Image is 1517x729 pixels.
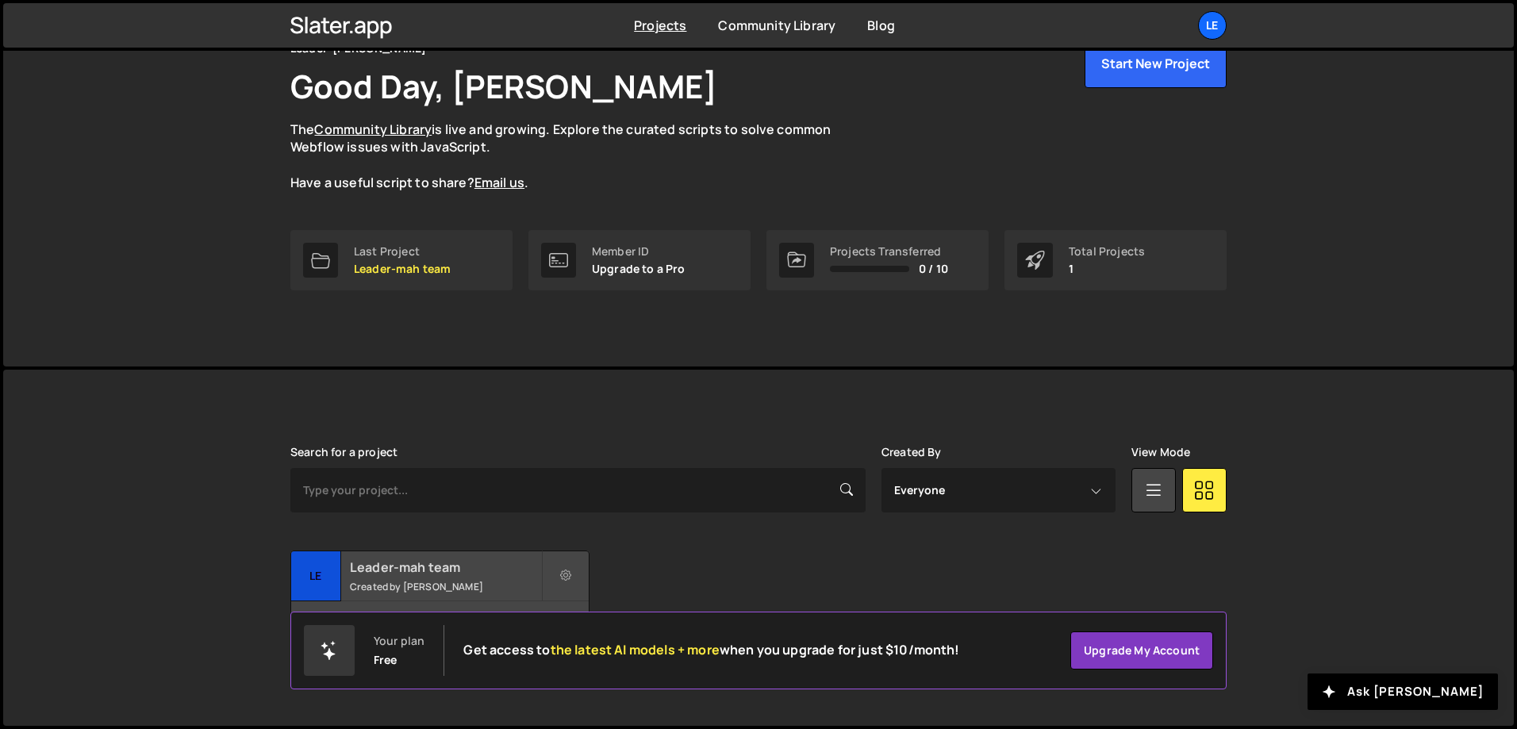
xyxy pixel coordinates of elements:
label: Created By [881,446,942,459]
a: Blog [867,17,895,34]
span: the latest AI models + more [551,641,720,658]
input: Type your project... [290,468,866,512]
a: Community Library [718,17,835,34]
p: 1 [1069,263,1145,275]
div: Projects Transferred [830,245,948,258]
p: Leader-mah team [354,263,451,275]
div: Last Project [354,245,451,258]
a: Upgrade my account [1070,631,1213,670]
div: Free [374,654,397,666]
p: Upgrade to a Pro [592,263,686,275]
div: Your plan [374,635,424,647]
h2: Get access to when you upgrade for just $10/month! [463,643,959,658]
a: Last Project Leader-mah team [290,230,513,290]
label: Search for a project [290,446,397,459]
a: Email us [474,174,524,191]
div: Total Projects [1069,245,1145,258]
label: View Mode [1131,446,1190,459]
small: Created by [PERSON_NAME] [350,580,541,593]
span: 0 / 10 [919,263,948,275]
h2: Leader-mah team [350,558,541,576]
a: Le Leader-mah team Created by [PERSON_NAME] 37 pages, last updated by [PERSON_NAME] [DATE] [290,551,590,650]
div: Le [291,551,341,601]
button: Ask [PERSON_NAME] [1308,673,1498,710]
a: Le [1198,11,1227,40]
div: Member ID [592,245,686,258]
h1: Good Day, [PERSON_NAME] [290,64,717,108]
a: Community Library [314,121,432,138]
button: Start New Project [1085,39,1227,88]
a: Projects [634,17,686,34]
p: The is live and growing. Explore the curated scripts to solve common Webflow issues with JavaScri... [290,121,862,192]
div: 37 pages, last updated by [PERSON_NAME] [DATE] [291,601,589,649]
